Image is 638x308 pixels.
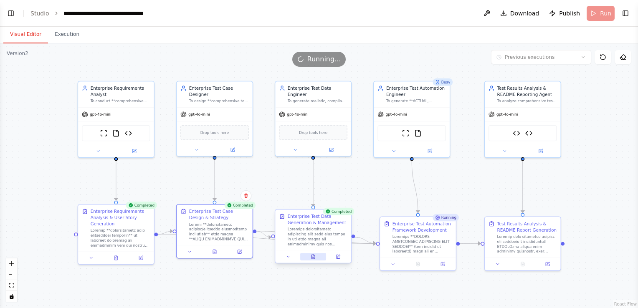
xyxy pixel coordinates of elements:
div: Version 2 [7,50,28,57]
div: Completed [323,208,354,215]
g: Edge from 0624a943-f318-49f7-bc01-457a47b21a9b to 7935b6f1-38d8-4964-a583-9a6f64f87e67 [113,160,119,200]
div: Test Results Analysis & README Reporting AgentTo analyze comprehensive test execution results fro... [484,81,561,158]
div: To analyze comprehensive test execution results from the Enterprise Testing Automation Platform a... [497,99,557,104]
div: Enterprise Test Case DesignerTo design **comprehensive test cases for authenticated user workflow... [176,81,253,157]
span: gpt-4o-mini [385,112,407,117]
button: Open in side panel [116,147,151,155]
div: Enterprise Test Case Design & Strategy [189,208,249,221]
div: CompletedEnterprise Requirements Analysis & User Story GenerationLoremip **dolorsitametc adip eli... [78,204,154,265]
a: React Flow attribution [614,302,637,306]
div: Enterprise Test Case Designer [189,85,249,98]
div: Loremips **DOLORS AMETCONSEC ADIPISCING ELIT SEDDOEI** (tem incidid ut laboreetd) magn ali en adm... [392,234,452,254]
span: Download [510,9,539,18]
div: Enterprise Test Data Generation & Management [288,213,347,226]
div: Test Results Analysis & README Report Generation [497,221,557,233]
div: RunningEnterprise Test Automation Framework DevelopmentLoremips **DOLORS AMETCONSEC ADIPISCING EL... [380,216,456,271]
g: Edge from 0a177ca4-2208-42dd-aac4-dfa8921cc2b6 to 376cfa93-8b17-4c37-84cc-41748cc1f4f5 [310,153,316,207]
button: Download [497,6,543,21]
div: Enterprise Requirements Analysis & User Story Generation [91,208,150,227]
span: gpt-4o-mini [287,112,308,117]
g: Edge from ce1bfe2b-b751-4981-8694-4fa46097ce69 to 0238f1cc-b607-4c7a-a324-947263502788 [212,153,218,201]
img: Enterprise Application Architecture Analyzer [125,129,132,137]
button: Open in side panel [314,146,349,154]
g: Edge from 8ac1f2a0-f51f-421f-9a45-0d259c3ceee6 to 831fc84f-aede-4e0f-b39f-007487daafe7 [460,240,481,247]
div: Enterprise Test Automation Framework Development [392,221,452,233]
button: No output available [510,260,536,268]
span: gpt-4o-mini [496,112,518,117]
img: ScrapeWebsiteTool [402,129,410,137]
button: Open in side panel [327,253,349,260]
span: Drop tools here [299,129,327,136]
div: Enterprise Requirements Analyst [91,85,150,98]
div: CompletedEnterprise Test Case Design & StrategyLoremi **dolorsitametc adipisc/elitseddo eiusmodte... [176,204,253,259]
div: To conduct **comprehensive live application analysis** by actually accessing and interacting with... [91,99,150,104]
button: zoom in [6,258,17,269]
div: Enterprise Test Data EngineerTo generate realistic, compliant, and comprehensive enterprise test ... [275,81,352,157]
button: Show left sidebar [5,8,17,19]
button: Open in side panel [215,146,250,154]
div: Busy [433,78,453,86]
img: Report Formatter Tool [513,129,520,137]
span: gpt-4o-mini [90,112,111,117]
span: gpt-4o-mini [188,112,210,117]
div: Test Results Analysis & README Reporting Agent [497,85,557,98]
button: Show right sidebar [620,8,631,19]
button: View output [103,254,129,262]
g: Edge from beaba538-47cd-44cc-8a05-40f7fb225401 to 831fc84f-aede-4e0f-b39f-007487daafe7 [519,160,526,213]
button: No output available [405,260,431,268]
nav: breadcrumb [30,9,157,18]
div: Completed [126,202,157,209]
g: Edge from 376cfa93-8b17-4c37-84cc-41748cc1f4f5 to 8ac1f2a0-f51f-421f-9a45-0d259c3ceee6 [355,234,376,247]
div: Enterprise Requirements AnalystTo conduct **comprehensive live application analysis** by actually... [78,81,154,158]
button: View output [202,248,228,255]
img: FileReadTool [414,129,422,137]
div: Loremip dolo sitametco adipisc eli seddoeiu t incididuntutl ETDOLO.ma aliqua enim adminimv quisno... [497,234,557,254]
a: Studio [30,10,49,17]
button: toggle interactivity [6,291,17,302]
button: View output [300,253,326,260]
button: Delete node [241,190,251,201]
div: React Flow controls [6,258,17,302]
g: Edge from 7935b6f1-38d8-4964-a583-9a6f64f87e67 to 8ac1f2a0-f51f-421f-9a45-0d259c3ceee6 [158,231,376,247]
img: ScrapeWebsiteTool [100,129,108,137]
button: Publish [546,6,583,21]
div: BusyEnterprise Test Automation EngineerTo generate **ACTUAL, EXECUTABLE PLAYWRIGHT TEST SCRIPTS**... [373,81,450,158]
button: Open in side panel [537,260,558,268]
div: Loremi **dolorsitametc adipisc/elitseddo eiusmodtemp inci utlab** etdo magna **ALIQU ENIMADMINIMV... [189,222,249,242]
img: HTML Dashboard Generator [525,129,533,137]
span: Publish [559,9,580,18]
span: Previous executions [505,54,554,61]
div: Loremip **dolorsitametc adip elitseddoei temporin** ut laboreet doloremag ali enimadminim veni qu... [91,228,150,247]
button: Open in side panel [229,248,250,255]
div: To design **comprehensive test cases for authenticated user workflows** ensuring 100% coverage of... [189,99,249,104]
div: CompletedEnterprise Test Data Generation & ManagementLoremips dolorsitametc adipiscing elit sedd ... [275,210,352,265]
button: Open in side panel [432,260,453,268]
button: Visual Editor [3,26,48,43]
div: Loremips dolorsitametc adipiscing elit sedd eius tempo in utl etdo magna ali enimadminimv quis no... [288,227,347,246]
button: Open in side panel [523,147,558,155]
g: Edge from 0238f1cc-b607-4c7a-a324-947263502788 to 8ac1f2a0-f51f-421f-9a45-0d259c3ceee6 [257,228,376,246]
div: To generate **ACTUAL, EXECUTABLE PLAYWRIGHT TEST SCRIPTS** (not samples or templates) for compreh... [386,99,446,104]
div: Enterprise Test Data Engineer [288,85,347,98]
span: Drop tools here [200,129,229,136]
button: fit view [6,280,17,291]
g: Edge from 57b1202d-ce0d-41e1-ab27-ca42064a0484 to 8ac1f2a0-f51f-421f-9a45-0d259c3ceee6 [409,160,421,213]
div: Running [433,214,459,221]
button: Previous executions [491,50,591,64]
div: Completed [224,202,256,209]
div: Enterprise Test Automation Engineer [386,85,446,98]
button: Open in side panel [413,147,447,155]
button: Open in side panel [130,254,152,262]
button: Execution [48,26,86,43]
span: Running... [307,54,341,64]
img: FileReadTool [112,129,120,137]
button: zoom out [6,269,17,280]
div: To generate realistic, compliant, and comprehensive enterprise test data that covers various user... [288,99,347,104]
div: Test Results Analysis & README Report GenerationLoremip dolo sitametco adipisc eli seddoeiu t inc... [484,216,561,271]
